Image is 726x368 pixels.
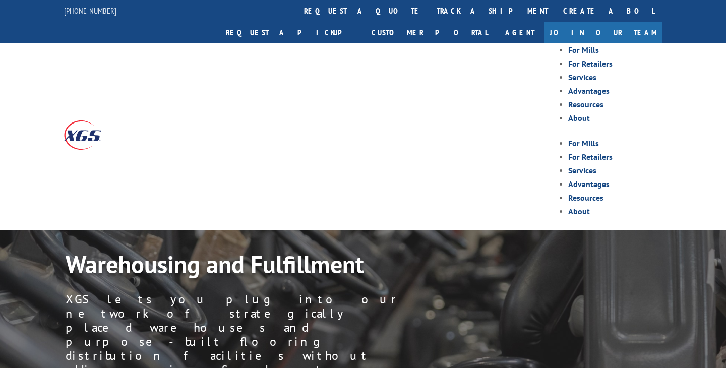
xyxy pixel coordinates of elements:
a: Customer Portal [364,22,495,43]
a: Services [568,72,596,82]
a: For Mills [568,138,599,148]
a: Request a pickup [218,22,364,43]
a: Services [568,165,596,175]
a: Advantages [568,179,610,189]
a: For Mills [568,45,599,55]
a: For Retailers [568,58,613,69]
a: [PHONE_NUMBER] [64,6,116,16]
a: About [568,206,590,216]
a: Agent [495,22,544,43]
a: For Retailers [568,152,613,162]
a: Resources [568,193,603,203]
a: About [568,113,590,123]
h1: Warehousing and Fulfillment [66,250,691,284]
a: Resources [568,99,603,109]
a: Advantages [568,86,610,96]
a: Join Our Team [544,22,662,43]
